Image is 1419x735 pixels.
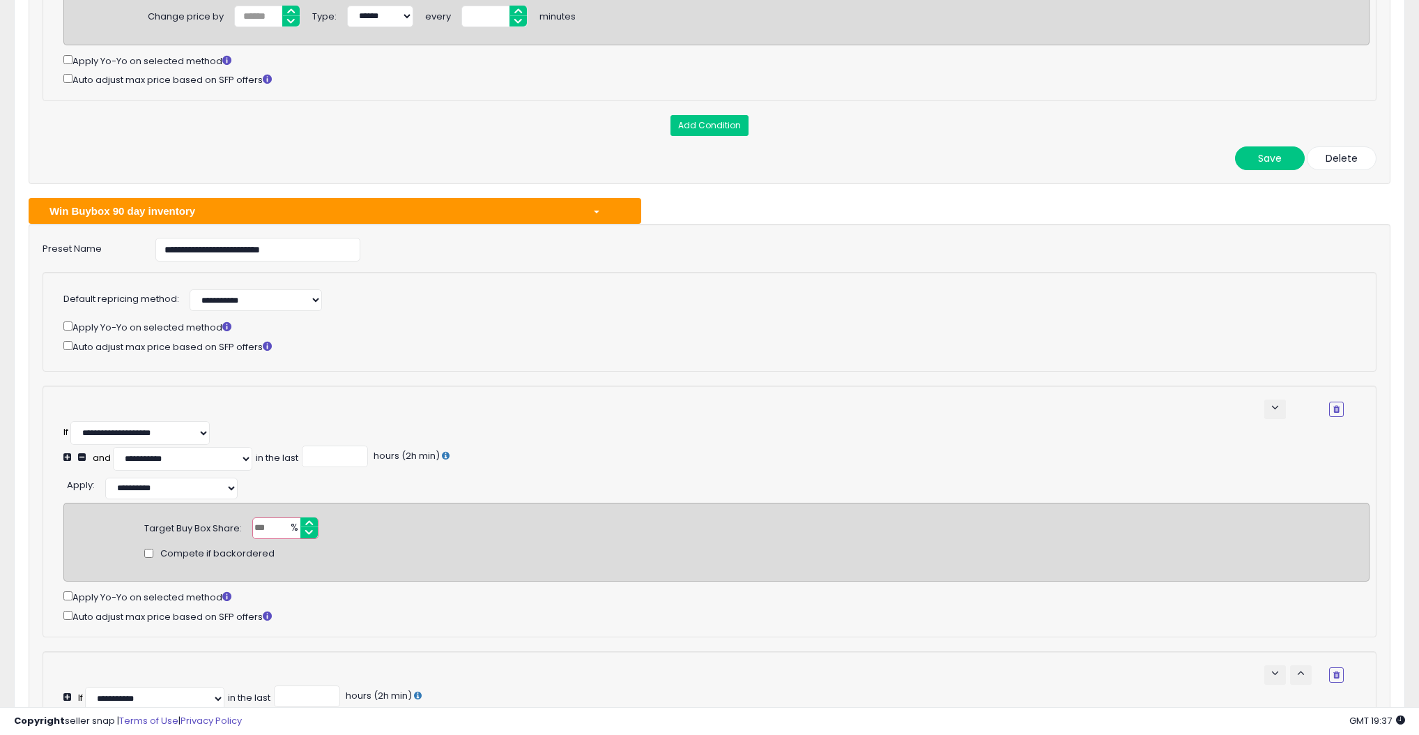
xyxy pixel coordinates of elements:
div: Auto adjust max price based on SFP offers [63,338,1344,354]
span: hours (2h min) [371,449,440,462]
div: seller snap | | [14,715,242,728]
div: Apply Yo-Yo on selected method [63,52,1370,68]
button: keyboard_arrow_up [1290,665,1312,685]
span: hours (2h min) [344,689,412,702]
div: minutes [539,6,576,24]
button: Delete [1307,146,1376,170]
span: keyboard_arrow_down [1268,401,1282,414]
button: Win Buybox 90 day inventory [29,198,641,224]
div: in the last [256,452,298,465]
button: keyboard_arrow_down [1264,400,1286,419]
label: Preset Name [32,238,145,256]
div: Type: [312,6,337,24]
i: Remove Condition [1333,405,1340,414]
button: Add Condition [670,115,749,136]
div: every [425,6,451,24]
span: keyboard_arrow_up [1294,667,1307,680]
label: Default repricing method: [63,293,179,306]
div: Win Buybox 90 day inventory [39,204,582,218]
div: Apply Yo-Yo on selected method [63,319,1344,335]
span: % [282,518,305,539]
strong: Copyright [14,714,65,727]
div: Change price by [148,6,224,24]
div: : [67,474,95,492]
span: Apply [67,478,93,492]
span: Compete if backordered [160,547,275,561]
span: 2025-10-6 19:37 GMT [1349,714,1405,727]
div: Target Buy Box Share: [144,517,242,536]
button: Save [1235,146,1305,170]
div: Auto adjust max price based on SFP offers [63,608,1370,624]
span: keyboard_arrow_down [1268,667,1282,680]
div: in the last [228,692,270,705]
div: Apply Yo-Yo on selected method [63,589,1370,605]
a: Privacy Policy [181,714,242,727]
div: Auto adjust max price based on SFP offers [63,71,1370,87]
i: Remove Condition [1333,671,1340,679]
button: keyboard_arrow_down [1264,665,1286,685]
a: Terms of Use [119,714,178,727]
